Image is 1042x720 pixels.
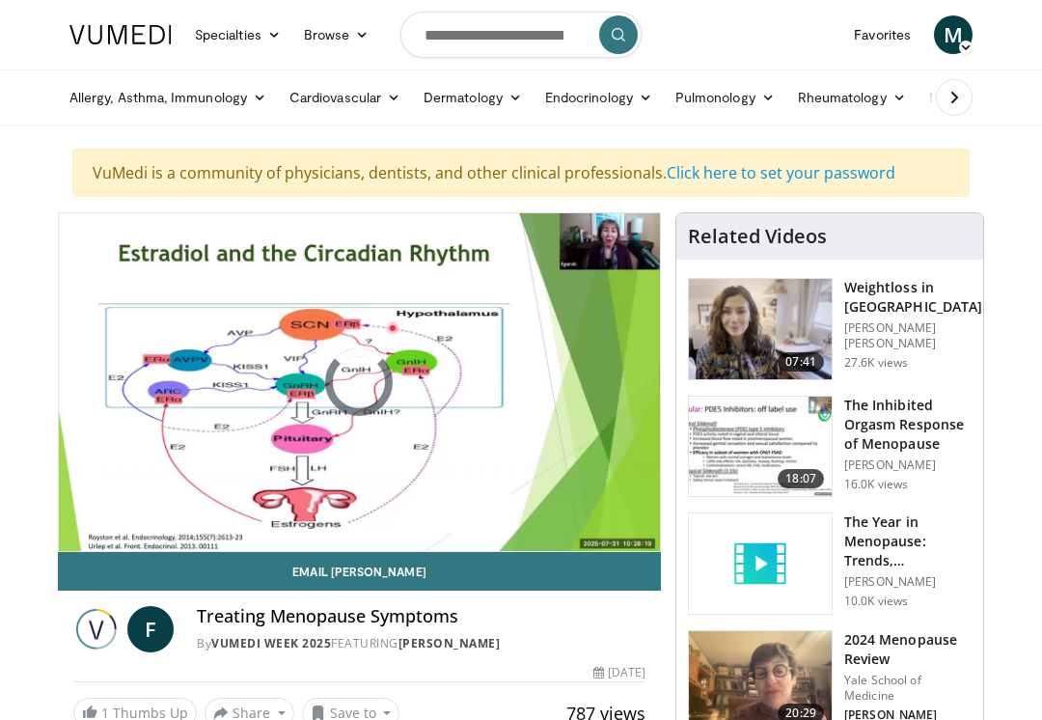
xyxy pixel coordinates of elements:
a: Browse [292,15,381,54]
h3: The Year in Menopause: Trends, Controversies & Future Directions [844,512,972,570]
a: Cardiovascular [278,78,412,117]
p: [PERSON_NAME] [844,457,972,473]
a: Allergy, Asthma, Immunology [58,78,278,117]
a: F [127,606,174,652]
h3: 2024 Menopause Review [844,630,972,669]
p: [PERSON_NAME] [844,574,972,590]
a: Endocrinology [534,78,664,117]
span: 18:07 [778,469,824,488]
a: Click here to set your password [667,162,895,183]
a: Vumedi Week 2025 [211,635,331,651]
a: Favorites [842,15,922,54]
a: [PERSON_NAME] [398,635,501,651]
h3: The Inhibited Orgasm Response of Menopause [844,396,972,454]
img: 9983fed1-7565-45be-8934-aef1103ce6e2.150x105_q85_crop-smart_upscale.jpg [689,279,832,379]
p: 27.6K views [844,355,908,371]
h3: Weightloss in [GEOGRAPHIC_DATA] [844,278,982,317]
div: By FEATURING [197,635,645,652]
a: 18:07 The Inhibited Orgasm Response of Menopause [PERSON_NAME] 16.0K views [688,396,972,498]
video-js: Video Player [59,213,660,551]
input: Search topics, interventions [400,12,642,58]
img: VuMedi Logo [69,25,172,44]
a: Specialties [183,15,292,54]
img: 283c0f17-5e2d-42ba-a87c-168d447cdba4.150x105_q85_crop-smart_upscale.jpg [689,397,832,497]
h4: Treating Menopause Symptoms [197,606,645,627]
div: VuMedi is a community of physicians, dentists, and other clinical professionals. [72,149,970,197]
a: Pulmonology [664,78,786,117]
a: The Year in Menopause: Trends, Controversies & Future Directions [PERSON_NAME] 10.0K views [688,512,972,615]
p: 16.0K views [844,477,908,492]
a: 07:41 Weightloss in [GEOGRAPHIC_DATA] [PERSON_NAME] [PERSON_NAME] 27.6K views [688,278,972,380]
p: Yale School of Medicine [844,673,972,704]
a: M [934,15,973,54]
img: video_placeholder_short.svg [689,513,832,614]
a: Dermatology [412,78,534,117]
div: [DATE] [593,664,645,681]
p: [PERSON_NAME] [PERSON_NAME] [844,320,982,351]
a: Email [PERSON_NAME] [58,552,661,591]
p: 10.0K views [844,594,908,609]
h4: Related Videos [688,225,827,248]
span: 07:41 [778,352,824,372]
img: Vumedi Week 2025 [73,606,120,652]
a: Rheumatology [786,78,918,117]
